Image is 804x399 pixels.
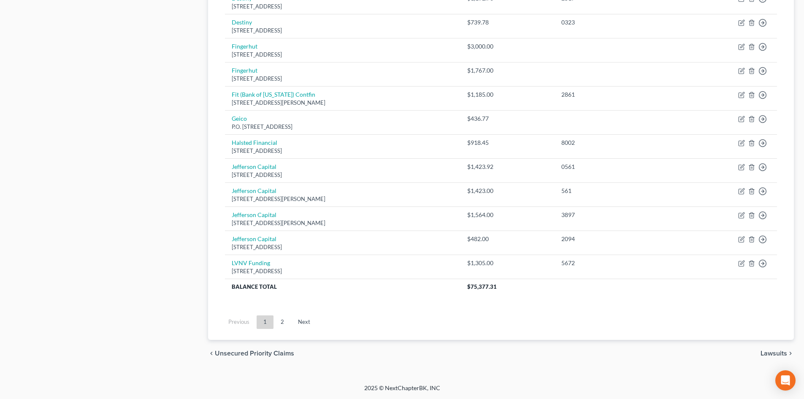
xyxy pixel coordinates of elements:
div: 3897 [561,211,670,219]
th: Balance Total [225,279,460,294]
div: 2861 [561,90,670,99]
span: $75,377.31 [467,283,497,290]
div: $1,564.00 [467,211,548,219]
div: $1,423.00 [467,187,548,195]
div: $1,767.00 [467,66,548,75]
div: $918.45 [467,138,548,147]
a: LVNV Funding [232,259,270,266]
div: 561 [561,187,670,195]
a: Jefferson Capital [232,187,276,194]
button: Lawsuits chevron_right [761,350,794,357]
a: Geico [232,115,247,122]
div: 2025 © NextChapterBK, INC [162,384,643,399]
button: chevron_left Unsecured Priority Claims [208,350,294,357]
div: [STREET_ADDRESS] [232,51,453,59]
a: Jefferson Capital [232,235,276,242]
a: Next [291,315,317,329]
div: [STREET_ADDRESS] [232,267,453,275]
a: 1 [257,315,273,329]
div: [STREET_ADDRESS][PERSON_NAME] [232,99,453,107]
i: chevron_left [208,350,215,357]
div: [STREET_ADDRESS] [232,3,453,11]
a: Fingerhut [232,67,257,74]
a: Jefferson Capital [232,163,276,170]
div: $1,423.92 [467,163,548,171]
div: $436.77 [467,114,548,123]
div: 2094 [561,235,670,243]
a: Halsted Financial [232,139,277,146]
div: [STREET_ADDRESS] [232,27,453,35]
div: [STREET_ADDRESS] [232,147,453,155]
div: [STREET_ADDRESS] [232,75,453,83]
div: 0561 [561,163,670,171]
div: [STREET_ADDRESS][PERSON_NAME] [232,195,453,203]
div: $3,000.00 [467,42,548,51]
div: 8002 [561,138,670,147]
span: Unsecured Priority Claims [215,350,294,357]
div: $1,185.00 [467,90,548,99]
div: $482.00 [467,235,548,243]
div: P.O. [STREET_ADDRESS] [232,123,453,131]
div: [STREET_ADDRESS] [232,171,453,179]
div: [STREET_ADDRESS] [232,243,453,251]
a: Destiny [232,19,252,26]
div: $1,305.00 [467,259,548,267]
div: Open Intercom Messenger [775,370,796,391]
span: Lawsuits [761,350,787,357]
i: chevron_right [787,350,794,357]
a: Fit (Bank of [US_STATE]) Contfin [232,91,315,98]
div: [STREET_ADDRESS][PERSON_NAME] [232,219,453,227]
a: Jefferson Capital [232,211,276,218]
a: Fingerhut [232,43,257,50]
div: 5672 [561,259,670,267]
div: $739.78 [467,18,548,27]
a: 2 [274,315,291,329]
div: 0323 [561,18,670,27]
